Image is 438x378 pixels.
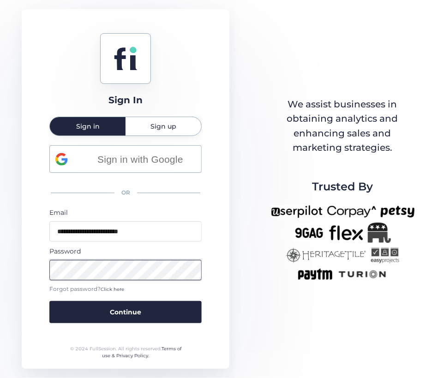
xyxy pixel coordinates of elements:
button: Continue [49,301,202,323]
img: userpilot-new.png [271,205,323,218]
img: petsy-new.png [381,205,414,218]
img: corpay-new.png [327,205,376,218]
img: easyprojects-new.png [371,248,399,263]
span: Trusted By [312,178,373,195]
img: flex-new.png [329,223,363,243]
div: Password [49,246,202,256]
span: Sign in [76,123,100,130]
div: © 2024 FullSession. All rights reserved. [66,345,186,360]
div: OR [49,183,202,203]
div: Forgot password? [49,285,202,294]
span: Click here [101,286,124,292]
a: Terms of use & Privacy Policy. [102,346,181,359]
img: Republicanlogo-bw.png [368,223,391,243]
div: We assist businesses in obtaining analytics and enhancing sales and marketing strategies. [269,97,416,155]
div: Email [49,207,202,218]
img: heritagetile-new.png [286,248,366,263]
div: Sign In [108,93,143,107]
img: 9gag-new.png [294,223,324,243]
span: Continue [110,307,141,317]
span: Sign in with Google [84,152,196,167]
span: Sign up [150,123,176,130]
img: turion-new.png [337,268,388,281]
img: paytm-new.png [297,268,333,281]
